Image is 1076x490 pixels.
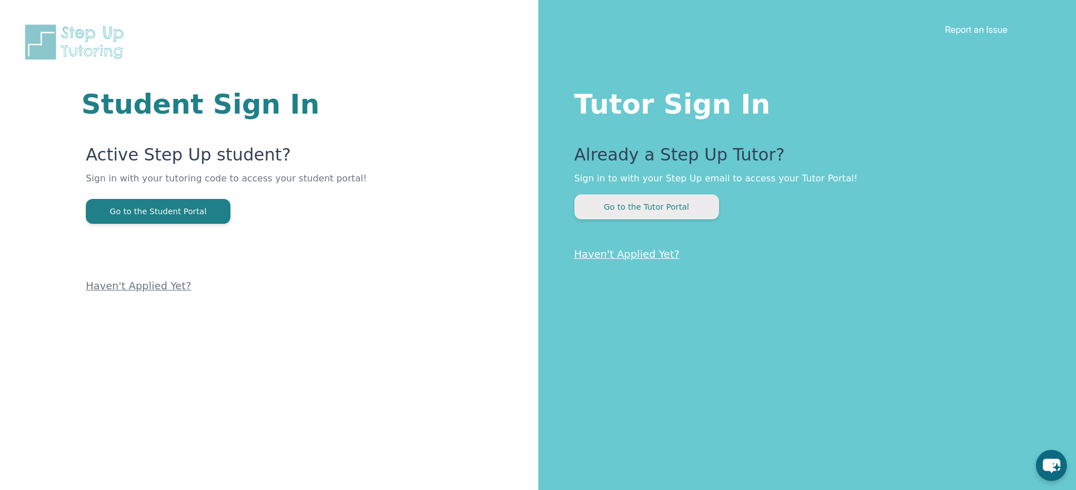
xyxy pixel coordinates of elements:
button: chat-button [1036,450,1067,481]
a: Go to the Student Portal [86,206,230,216]
button: Go to the Student Portal [86,199,230,224]
p: Active Step Up student? [86,145,403,172]
button: Go to the Tutor Portal [574,194,719,219]
a: Report an Issue [945,24,1008,35]
a: Haven't Applied Yet? [574,248,680,260]
h1: Student Sign In [81,90,403,118]
img: Step Up Tutoring horizontal logo [23,23,131,62]
a: Haven't Applied Yet? [86,280,191,292]
h1: Tutor Sign In [574,86,1031,118]
p: Sign in to with your Step Up email to access your Tutor Portal! [574,172,1031,185]
p: Sign in with your tutoring code to access your student portal! [86,172,403,199]
p: Already a Step Up Tutor? [574,145,1031,172]
a: Go to the Tutor Portal [574,201,719,212]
